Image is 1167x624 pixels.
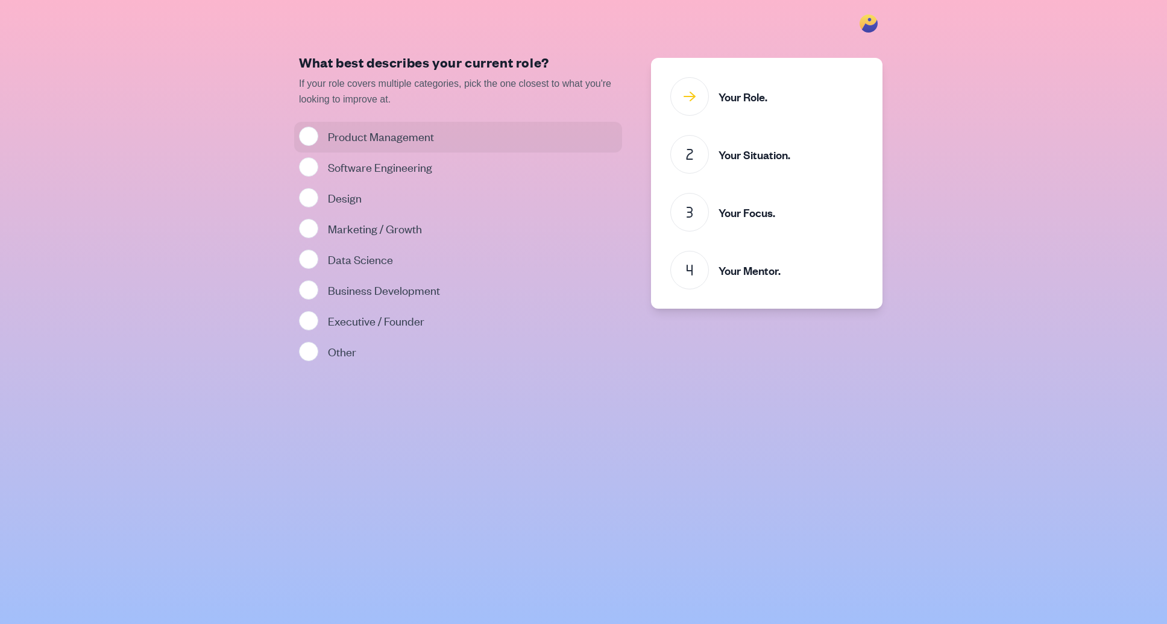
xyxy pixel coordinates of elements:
input: Other [299,342,318,361]
div: Your Mentor. [719,263,781,278]
label: Business Development [328,282,440,297]
input: Design [299,188,318,207]
div: Your Focus. [719,205,775,220]
p: If your role covers multiple categories, pick the one closest to what you're looking to improve at. [299,76,617,107]
input: Software Engineering [299,157,318,177]
input: Product Management [299,127,318,146]
h1: What best describes your current role? [299,53,617,71]
div: Your Role. [719,89,767,104]
input: Data Science [299,250,318,269]
label: Product Management [328,128,434,143]
label: Data Science [328,251,393,266]
label: Marketing / Growth [328,221,422,236]
label: Design [328,190,362,205]
label: Other [328,344,356,359]
label: Software Engineering [328,159,432,174]
label: Executive / Founder [328,313,424,328]
input: Business Development [299,280,318,300]
input: Marketing / Growth [299,219,318,238]
input: Executive / Founder [299,311,318,330]
div: Your Situation. [719,147,790,162]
